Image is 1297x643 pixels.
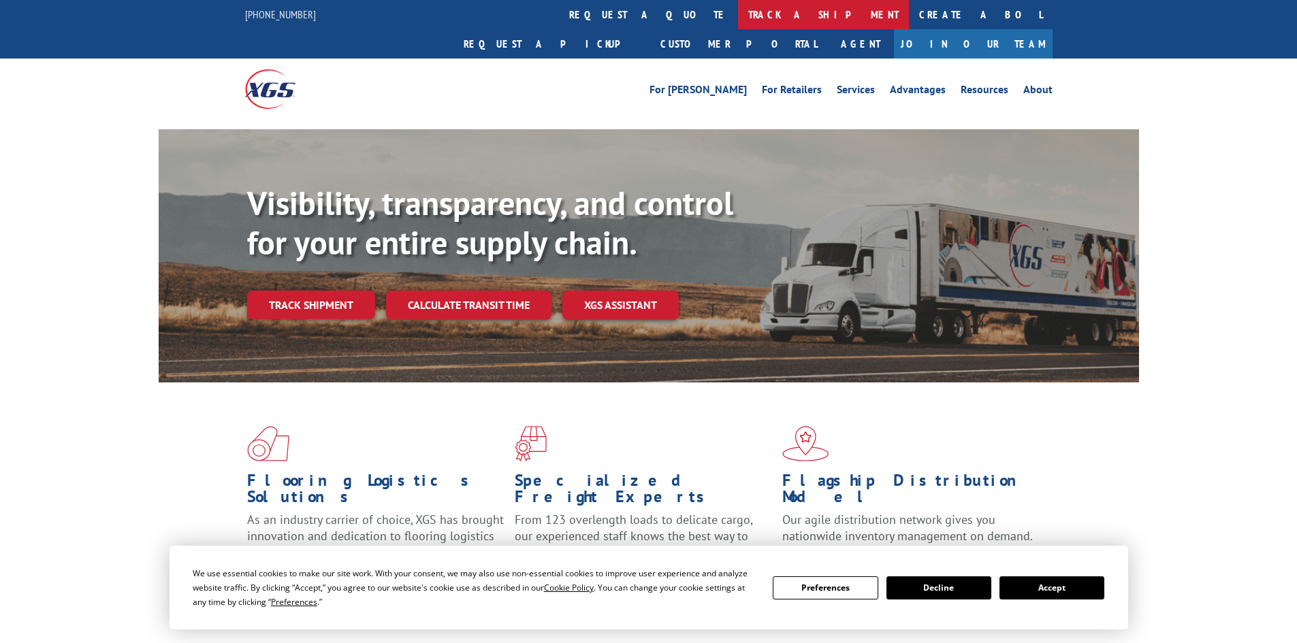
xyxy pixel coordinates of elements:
button: Preferences [773,576,878,599]
a: Calculate transit time [386,291,551,320]
a: For [PERSON_NAME] [650,84,747,99]
a: Agent [827,29,894,59]
button: Decline [886,576,991,599]
a: About [1023,84,1053,99]
img: xgs-icon-focused-on-flooring-red [515,426,547,461]
h1: Flooring Logistics Solutions [247,472,505,512]
a: Advantages [890,84,946,99]
span: Cookie Policy [544,582,594,593]
a: For Retailers [762,84,822,99]
a: Customer Portal [650,29,827,59]
span: As an industry carrier of choice, XGS has brought innovation and dedication to flooring logistics... [247,512,504,560]
a: Join Our Team [894,29,1053,59]
a: Resources [961,84,1008,99]
a: XGS ASSISTANT [562,291,679,320]
button: Accept [999,576,1104,599]
div: Cookie Consent Prompt [170,546,1128,629]
a: Track shipment [247,291,375,319]
a: Request a pickup [453,29,650,59]
img: xgs-icon-flagship-distribution-model-red [782,426,829,461]
img: xgs-icon-total-supply-chain-intelligence-red [247,426,289,461]
h1: Specialized Freight Experts [515,472,772,512]
p: From 123 overlength loads to delicate cargo, our experienced staff knows the best way to move you... [515,512,772,572]
div: We use essential cookies to make our site work. With your consent, we may also use non-essential ... [193,566,756,609]
a: [PHONE_NUMBER] [245,7,316,21]
h1: Flagship Distribution Model [782,472,1040,512]
span: Our agile distribution network gives you nationwide inventory management on demand. [782,512,1033,544]
b: Visibility, transparency, and control for your entire supply chain. [247,182,733,263]
a: Services [837,84,875,99]
span: Preferences [271,596,317,608]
